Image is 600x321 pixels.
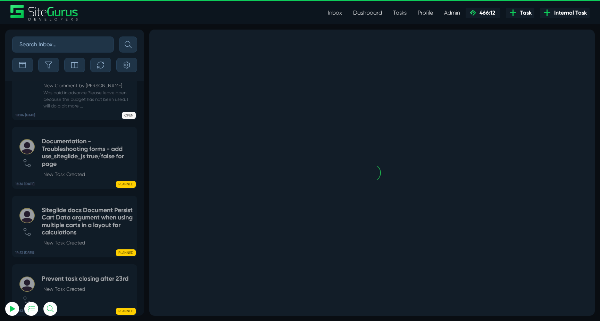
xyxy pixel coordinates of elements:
[12,54,137,120] a: 10:04 [DATE] Horse Bit Hire On-site SEO (RW only)New Comment by [PERSON_NAME] Was paid in advance...
[12,127,137,188] a: 13:36 [DATE] Documentation - Troubleshooting forms - add use_siteglide_js true/false for pageNew ...
[43,286,128,293] p: New Task Created
[506,8,534,18] a: Task
[387,6,412,20] a: Tasks
[42,89,133,110] small: Was paid in advance.Please leave open because the budget has not been used. I will do a bit more ...
[477,9,495,16] span: 466:12
[466,8,500,18] a: 466:12
[15,250,34,255] b: 14:12 [DATE]
[540,8,590,18] a: Internal Task
[517,9,532,17] span: Task
[116,249,136,256] span: PLANNED
[42,275,128,283] h5: Prevent task closing after 23rd
[10,5,78,21] img: Sitegurus Logo
[15,113,35,118] b: 10:04 [DATE]
[43,171,133,178] p: New Task Created
[439,6,466,20] a: Admin
[412,6,439,20] a: Profile
[42,138,133,168] h5: Documentation - Troubleshooting forms - add use_siteglide_js true/false for page
[43,239,133,247] p: New Task Created
[12,196,137,257] a: 14:12 [DATE] Siteglide docs Document Persist Cart Data argument when using multiple carts in a la...
[15,182,34,187] b: 13:36 [DATE]
[322,6,348,20] a: Inbox
[12,264,137,316] a: 14:13 [DATE] Prevent task closing after 23rdNew Task Created PLANNED
[43,82,133,89] p: New Comment by [PERSON_NAME]
[116,308,136,315] span: PLANNED
[122,112,136,119] span: OPEN
[12,37,114,53] input: Search Inbox...
[551,9,587,17] span: Internal Task
[42,207,133,236] h5: Siteglide docs Document Persist Cart Data argument when using multiple carts in a layout for calc...
[10,5,78,21] a: SiteGurus
[116,181,136,188] span: PLANNED
[348,6,387,20] a: Dashboard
